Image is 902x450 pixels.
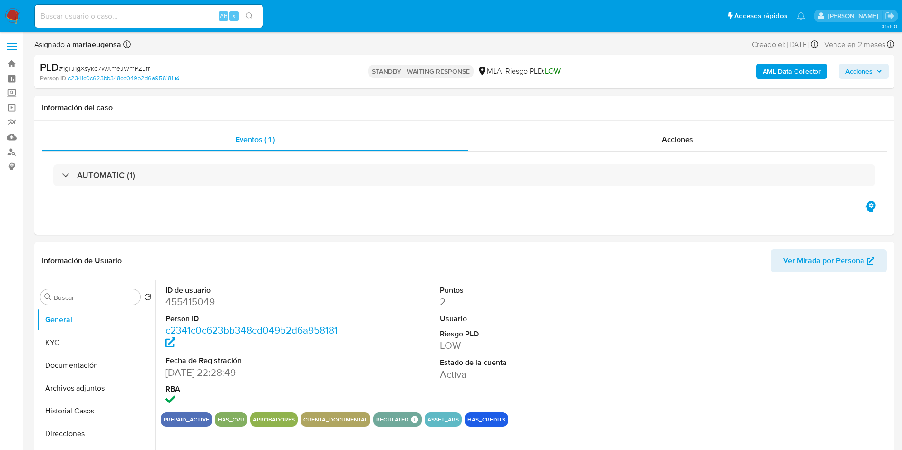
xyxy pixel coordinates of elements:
[477,66,502,77] div: MLA
[845,64,873,79] span: Acciones
[165,366,339,379] dd: [DATE] 22:28:49
[37,400,155,422] button: Historial Casos
[70,39,121,50] b: mariaeugensa
[34,39,121,50] span: Asignado a
[771,249,887,272] button: Ver Mirada por Persona
[235,134,275,145] span: Eventos ( 1 )
[37,422,155,445] button: Direcciones
[828,11,882,20] p: mariaeugenia.sanchez@mercadolibre.com
[303,418,368,421] button: cuenta_documental
[440,368,613,381] dd: Activa
[37,377,155,400] button: Archivos adjuntos
[165,285,339,296] dt: ID de usuario
[752,38,818,51] div: Creado el: [DATE]
[253,418,295,421] button: Aprobadores
[756,64,827,79] button: AML Data Collector
[427,418,459,421] button: asset_ars
[233,11,235,20] span: s
[783,249,864,272] span: Ver Mirada por Persona
[820,38,823,51] span: -
[165,314,339,324] dt: Person ID
[35,10,263,22] input: Buscar usuario o caso...
[734,11,787,21] span: Accesos rápidos
[144,293,152,304] button: Volver al orden por defecto
[885,11,895,21] a: Salir
[42,103,887,113] h1: Información del caso
[368,65,474,78] p: STANDBY - WAITING RESPONSE
[824,39,885,50] span: Vence en 2 meses
[440,295,613,308] dd: 2
[44,293,52,301] button: Buscar
[59,64,150,73] span: # 1gTJ1gXsykq7WXmeJWmPZufr
[440,357,613,368] dt: Estado de la cuenta
[839,64,889,79] button: Acciones
[440,339,613,352] dd: LOW
[440,314,613,324] dt: Usuario
[165,384,339,394] dt: RBA
[218,418,244,421] button: has_cvu
[376,418,409,421] button: regulated
[545,66,561,77] span: LOW
[763,64,821,79] b: AML Data Collector
[77,170,135,181] h3: AUTOMATIC (1)
[440,285,613,296] dt: Puntos
[53,164,875,186] div: AUTOMATIC (1)
[165,355,339,366] dt: Fecha de Registración
[68,74,179,83] a: c2341c0c623bb348cd049b2d6a958181
[440,329,613,339] dt: Riesgo PLD
[40,59,59,75] b: PLD
[220,11,227,20] span: Alt
[54,293,136,302] input: Buscar
[797,12,805,20] a: Notificaciones
[42,256,122,266] h1: Información de Usuario
[165,295,339,308] dd: 455415049
[37,308,155,331] button: General
[240,10,259,23] button: search-icon
[467,418,505,421] button: has_credits
[37,354,155,377] button: Documentación
[40,74,66,83] b: Person ID
[662,134,693,145] span: Acciones
[165,323,338,350] a: c2341c0c623bb348cd049b2d6a958181
[37,331,155,354] button: KYC
[505,66,561,77] span: Riesgo PLD:
[164,418,209,421] button: prepaid_active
